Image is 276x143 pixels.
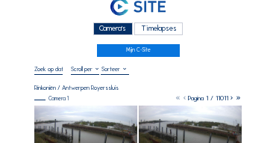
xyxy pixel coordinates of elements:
[34,96,69,101] div: Camera 1
[188,94,228,102] span: Pagina 1 / 11011
[97,44,180,57] a: Mijn C-Site
[34,85,119,91] div: Rinkoniën / Antwerpen Royerssluis
[134,22,183,35] div: Timelapses
[34,65,63,73] input: Zoek op datum 󰅀
[93,22,133,35] div: Camera's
